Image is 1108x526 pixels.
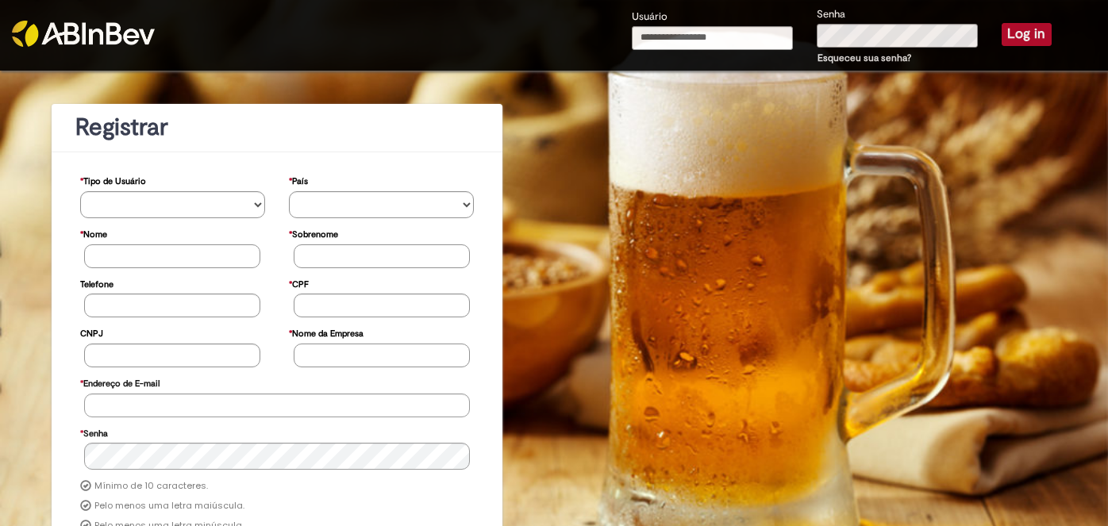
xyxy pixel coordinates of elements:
[80,371,160,394] label: Endereço de E-mail
[818,52,911,64] a: Esqueceu sua senha?
[75,114,479,140] h1: Registrar
[94,480,208,493] label: Mínimo de 10 caracteres.
[80,271,113,294] label: Telefone
[289,221,338,244] label: Sobrenome
[80,221,107,244] label: Nome
[289,321,364,344] label: Nome da Empresa
[80,321,103,344] label: CNPJ
[12,21,155,47] img: ABInbev-white.png
[80,168,146,191] label: Tipo de Usuário
[632,10,667,25] label: Usuário
[289,168,308,191] label: País
[1002,23,1052,45] button: Log in
[94,500,244,513] label: Pelo menos uma letra maiúscula.
[80,420,108,443] label: Senha
[817,7,845,22] label: Senha
[289,271,309,294] label: CPF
